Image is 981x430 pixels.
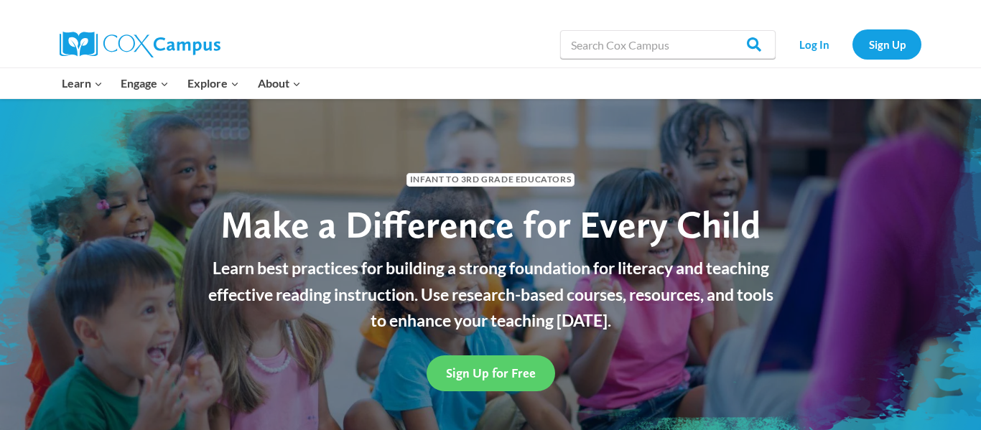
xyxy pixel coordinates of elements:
[220,202,761,247] span: Make a Difference for Every Child
[200,255,781,334] p: Learn best practices for building a strong foundation for literacy and teaching effective reading...
[62,74,103,93] span: Learn
[60,32,220,57] img: Cox Campus
[783,29,845,59] a: Log In
[52,68,310,98] nav: Primary Navigation
[446,365,536,380] span: Sign Up for Free
[121,74,169,93] span: Engage
[427,355,555,391] a: Sign Up for Free
[783,29,921,59] nav: Secondary Navigation
[258,74,301,93] span: About
[406,173,575,187] span: Infant to 3rd Grade Educators
[560,30,776,59] input: Search Cox Campus
[187,74,239,93] span: Explore
[852,29,921,59] a: Sign Up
